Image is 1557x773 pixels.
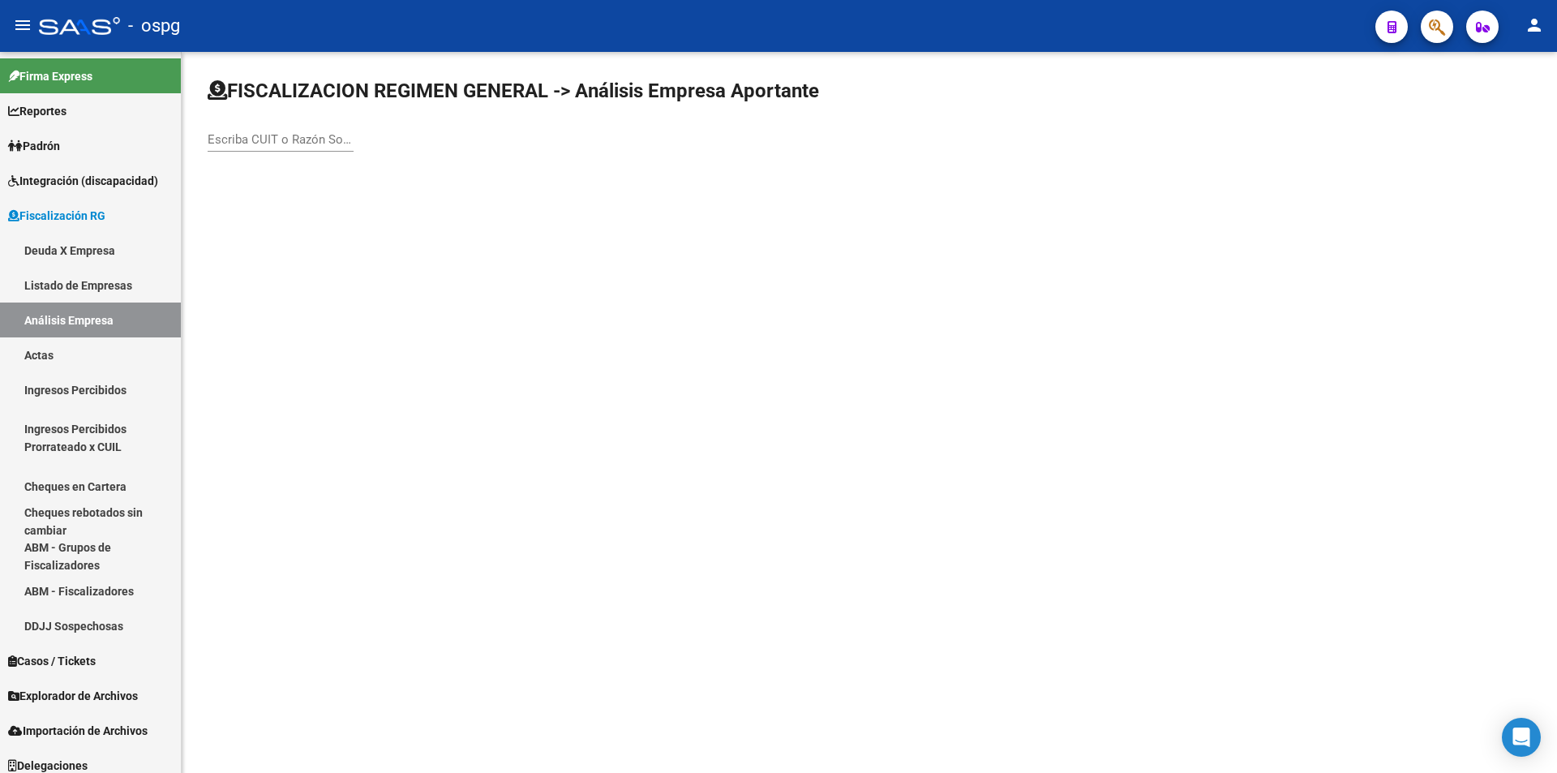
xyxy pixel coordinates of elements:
span: Explorador de Archivos [8,687,138,705]
h1: FISCALIZACION REGIMEN GENERAL -> Análisis Empresa Aportante [208,78,819,104]
span: Firma Express [8,67,92,85]
mat-icon: person [1525,15,1544,35]
span: Padrón [8,137,60,155]
span: - ospg [128,8,180,44]
mat-icon: menu [13,15,32,35]
span: Integración (discapacidad) [8,172,158,190]
span: Importación de Archivos [8,722,148,740]
span: Reportes [8,102,66,120]
span: Fiscalización RG [8,207,105,225]
span: Casos / Tickets [8,652,96,670]
div: Open Intercom Messenger [1502,718,1541,757]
